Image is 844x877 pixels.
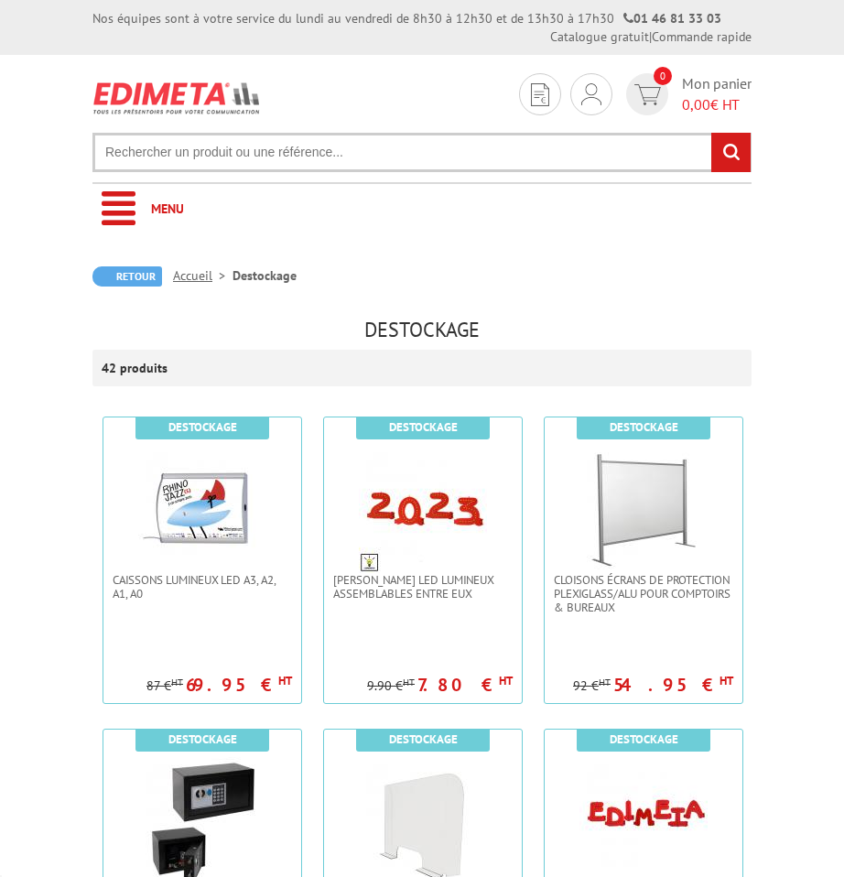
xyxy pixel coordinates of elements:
span: 0,00 [682,95,710,114]
p: 69.95 € [186,679,292,690]
p: 7.80 € [417,679,513,690]
p: 54.95 € [613,679,733,690]
a: Cloisons Écrans de protection Plexiglass/Alu pour comptoirs & Bureaux [545,573,742,614]
sup: HT [720,673,733,688]
div: Nos équipes sont à votre service du lundi au vendredi de 8h30 à 12h30 et de 13h30 à 17h30 [92,9,721,27]
span: Menu [151,200,184,217]
input: rechercher [711,133,751,172]
img: devis rapide [531,83,549,106]
p: 87 € [146,679,183,693]
li: Destockage [233,266,297,285]
input: Rechercher un produit ou une référence... [92,133,752,172]
a: Menu [92,184,752,234]
sup: HT [599,676,611,688]
span: Cloisons Écrans de protection Plexiglass/Alu pour comptoirs & Bureaux [554,573,733,614]
sup: HT [499,673,513,688]
img: Edimeta [92,73,262,123]
img: Cloisons Écrans de protection Plexiglass/Alu pour comptoirs & Bureaux [579,445,708,573]
img: devis rapide [634,84,661,105]
span: Destockage [364,317,480,342]
p: 92 € [573,679,611,693]
img: devis rapide [581,83,601,105]
img: Caissons lumineux LED A3, A2, A1, A0 [138,445,266,573]
img: Chiffres LED lumineux assemblables entre eux [359,445,487,573]
p: 42 produits [102,350,170,386]
sup: HT [278,673,292,688]
span: 0 [654,67,672,85]
span: Caissons lumineux LED A3, A2, A1, A0 [113,573,292,601]
b: Destockage [168,731,237,747]
a: Caissons lumineux LED A3, A2, A1, A0 [103,573,301,601]
b: Destockage [168,419,237,435]
a: Commande rapide [652,28,752,45]
a: devis rapide 0 Mon panier 0,00€ HT [622,73,752,115]
sup: HT [403,676,415,688]
sup: HT [171,676,183,688]
span: € HT [682,94,752,115]
a: [PERSON_NAME] LED lumineux assemblables entre eux [324,573,522,601]
span: [PERSON_NAME] LED lumineux assemblables entre eux [333,573,513,601]
b: Destockage [610,731,678,747]
p: 9.90 € [367,679,415,693]
span: Mon panier [682,73,752,115]
b: Destockage [389,419,458,435]
strong: 01 46 81 33 03 [623,10,721,27]
a: Accueil [173,267,233,284]
b: Destockage [610,419,678,435]
a: Catalogue gratuit [550,28,649,45]
div: | [550,27,752,46]
a: Retour [92,266,162,287]
b: Destockage [389,731,458,747]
